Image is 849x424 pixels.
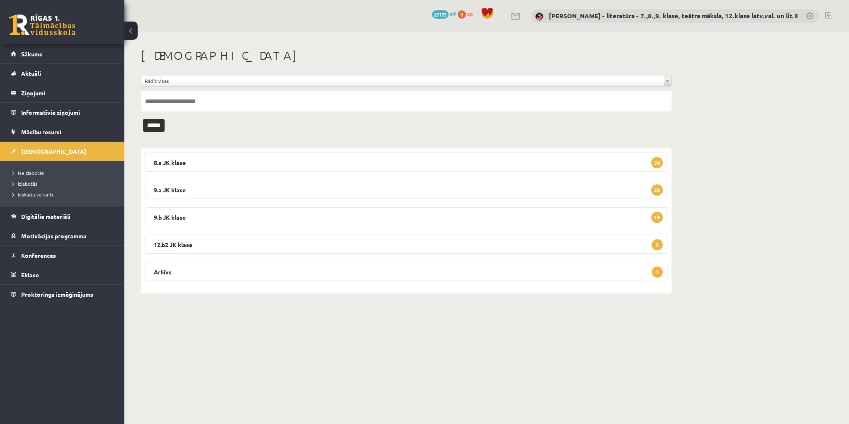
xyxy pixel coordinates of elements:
a: Ieskaišu varianti [12,191,116,198]
span: mP [450,10,456,17]
legend: Arhīvs [145,262,667,281]
a: 27175 mP [432,10,456,17]
legend: Informatīvie ziņojumi [21,103,114,122]
a: [PERSON_NAME] - literatūra - 7.,8.,9. klase, teātra māksla, 12.klase latv.val. un lit.II [549,12,798,20]
legend: Ziņojumi [21,83,114,102]
a: Rādīt visas [141,75,671,86]
span: Digitālie materiāli [21,213,70,220]
span: 24 [651,157,663,168]
a: Ziņojumi [11,83,114,102]
a: Mācību resursi [11,122,114,141]
span: Proktoringa izmēģinājums [21,291,93,298]
a: Digitālie materiāli [11,207,114,226]
span: Rādīt visas [145,75,660,86]
a: Sākums [11,44,114,63]
span: Motivācijas programma [21,232,87,240]
legend: 12.b2 JK klase [145,235,667,254]
span: xp [467,10,473,17]
a: Eklase [11,265,114,284]
legend: 9.a JK klase [145,180,667,199]
a: Motivācijas programma [11,226,114,245]
a: Rīgas 1. Tālmācības vidusskola [9,15,75,35]
span: 3 [652,239,663,250]
span: Ieskaišu varianti [12,191,53,198]
span: Sākums [21,50,42,58]
a: Izlabotās [12,180,116,187]
span: 19 [651,212,663,223]
img: Sandra Saulīte - literatūra - 7.,8.,9. klase, teātra māksla, 12.klase latv.val. un lit.II [535,12,543,21]
span: Neizlabotās [12,170,44,176]
legend: 9.b JK klase [145,207,667,226]
a: Proktoringa izmēģinājums [11,285,114,304]
span: 27175 [432,10,449,19]
span: Eklase [21,271,39,279]
span: Mācību resursi [21,128,61,136]
a: Aktuāli [11,64,114,83]
span: Izlabotās [12,180,37,187]
legend: 8.a JK klase [145,153,667,172]
a: 0 xp [458,10,477,17]
span: 0 [458,10,466,19]
span: 1 [652,267,663,278]
span: Aktuāli [21,70,41,77]
a: Informatīvie ziņojumi [11,103,114,122]
h1: [DEMOGRAPHIC_DATA] [141,48,672,63]
span: [DEMOGRAPHIC_DATA] [21,148,86,155]
a: [DEMOGRAPHIC_DATA] [11,142,114,161]
a: Konferences [11,246,114,265]
span: Konferences [21,252,56,259]
a: Neizlabotās [12,169,116,177]
span: 28 [651,184,663,196]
